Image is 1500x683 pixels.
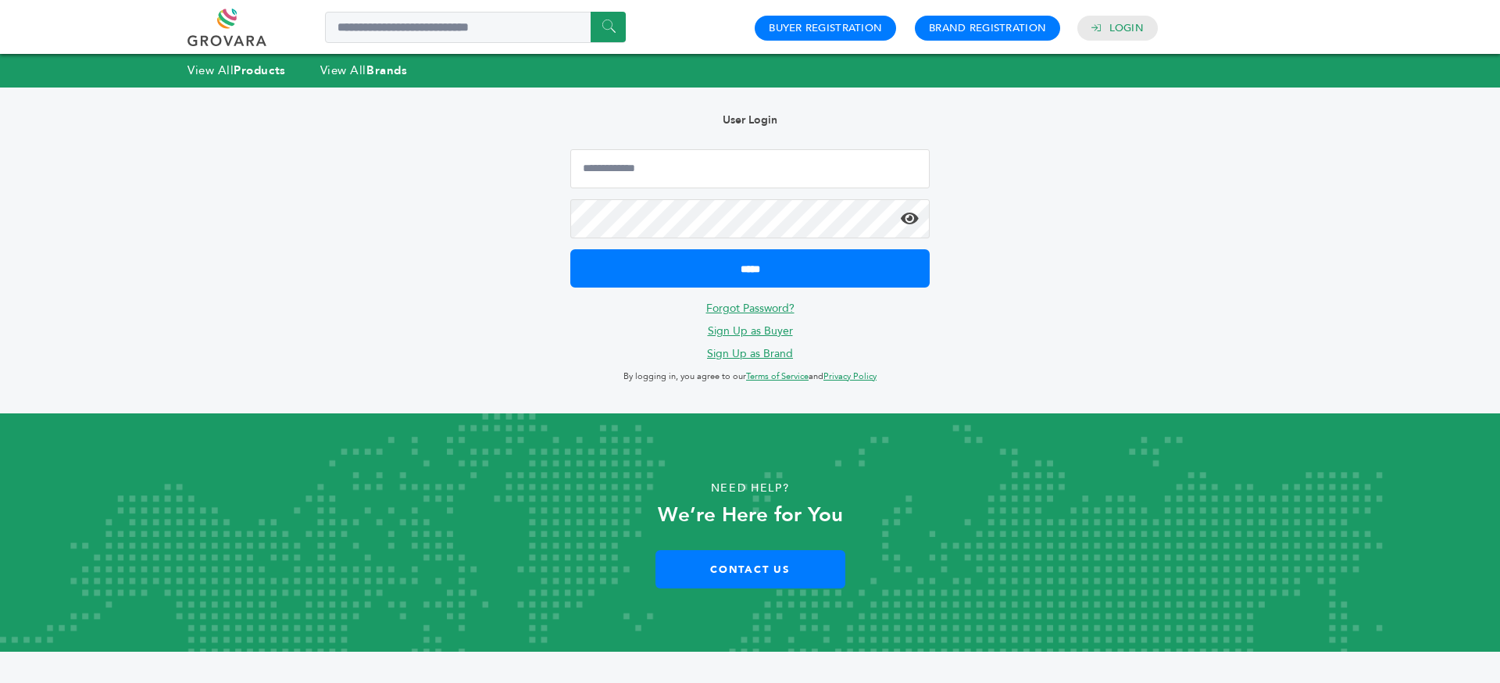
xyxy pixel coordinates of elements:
a: Buyer Registration [769,21,882,35]
input: Password [570,199,930,238]
input: Search a product or brand... [325,12,626,43]
a: Forgot Password? [706,301,795,316]
a: Brand Registration [929,21,1046,35]
p: Need Help? [75,477,1425,500]
b: User Login [723,113,777,127]
a: Privacy Policy [823,370,877,382]
strong: Brands [366,63,407,78]
a: Contact Us [655,550,845,588]
a: Login [1109,21,1144,35]
input: Email Address [570,149,930,188]
a: View AllProducts [187,63,286,78]
a: Terms of Service [746,370,809,382]
a: View AllBrands [320,63,408,78]
p: By logging in, you agree to our and [570,367,930,386]
a: Sign Up as Buyer [708,324,793,338]
strong: We’re Here for You [658,501,843,529]
strong: Products [234,63,285,78]
a: Sign Up as Brand [707,346,793,361]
